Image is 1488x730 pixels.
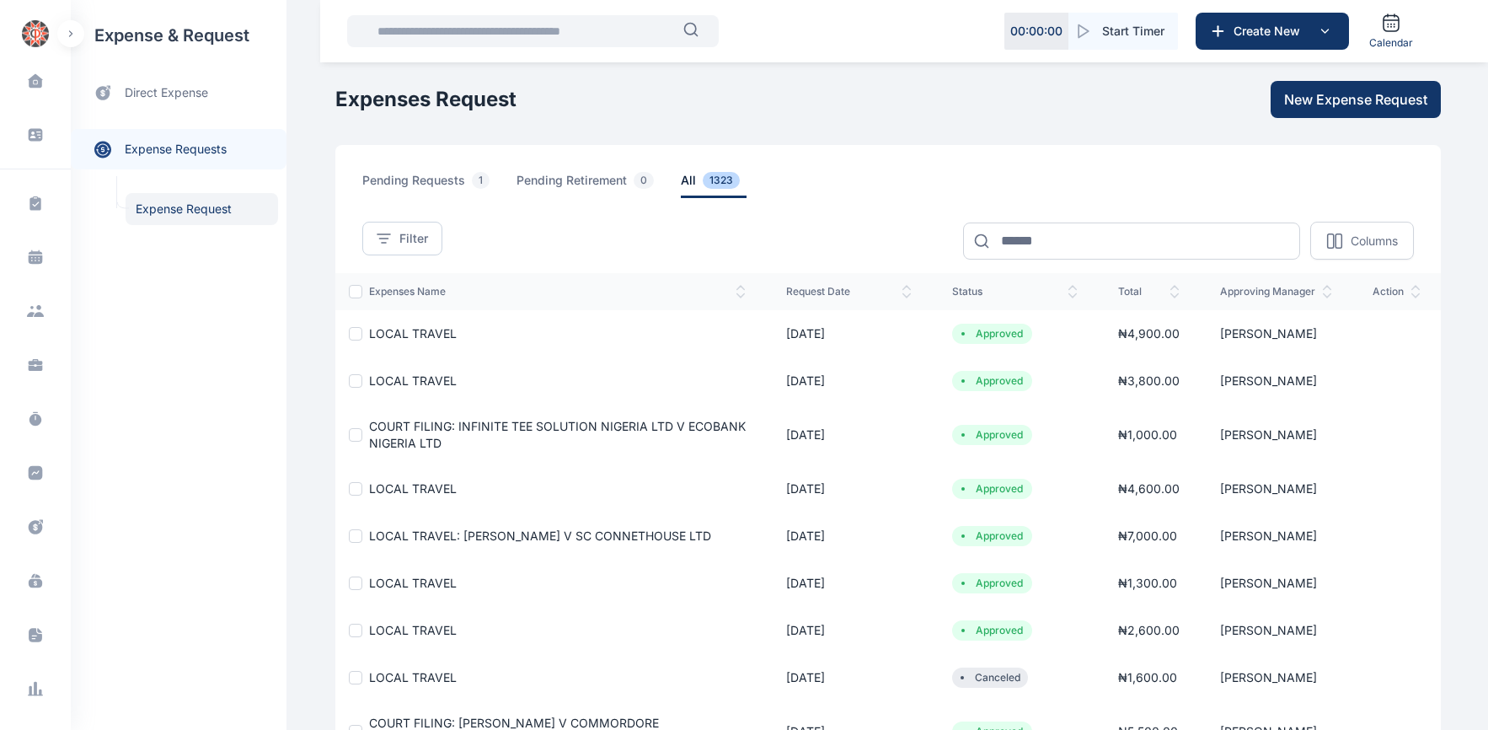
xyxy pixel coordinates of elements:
[1310,222,1414,260] button: Columns
[766,405,932,465] td: [DATE]
[369,529,711,543] a: LOCAL TRAVEL: [PERSON_NAME] V SC CONNETHOUSE LTD
[1118,576,1177,590] span: ₦ 1,300.00
[1271,81,1441,118] button: New Expense Request
[71,129,286,169] a: expense requests
[1200,654,1352,701] td: [PERSON_NAME]
[369,373,457,388] a: LOCAL TRAVEL
[681,172,747,198] span: all
[1200,405,1352,465] td: [PERSON_NAME]
[369,326,457,341] a: LOCAL TRAVEL
[71,71,286,115] a: direct expense
[1118,670,1177,684] span: ₦ 1,600.00
[1220,285,1332,298] span: approving manager
[1118,529,1177,543] span: ₦ 7,000.00
[681,172,767,198] a: all1323
[71,115,286,169] div: expense requests
[1369,36,1413,50] span: Calendar
[766,654,932,701] td: [DATE]
[952,285,1078,298] span: status
[1118,285,1180,298] span: total
[126,193,278,225] a: Expense Request
[959,624,1025,637] li: Approved
[369,670,457,684] a: LOCAL TRAVEL
[369,576,457,590] a: LOCAL TRAVEL
[766,310,932,357] td: [DATE]
[1200,310,1352,357] td: [PERSON_NAME]
[369,623,457,637] a: LOCAL TRAVEL
[959,374,1025,388] li: Approved
[959,671,1021,684] li: Canceled
[125,84,208,102] span: direct expense
[1118,326,1180,341] span: ₦ 4,900.00
[1200,465,1352,513] td: [PERSON_NAME]
[766,357,932,405] td: [DATE]
[517,172,681,198] a: pending retirement0
[369,419,746,450] a: COURT FILING: INFINITE TEE SOLUTION NIGERIA LTD V ECOBANK NIGERIA LTD
[766,465,932,513] td: [DATE]
[399,230,428,247] span: Filter
[362,222,442,255] button: Filter
[766,513,932,560] td: [DATE]
[472,172,490,189] span: 1
[959,428,1025,442] li: Approved
[1351,233,1398,250] p: Columns
[1010,23,1062,40] p: 00 : 00 : 00
[369,285,746,298] span: expenses Name
[1118,373,1180,388] span: ₦ 3,800.00
[634,172,654,189] span: 0
[766,560,932,607] td: [DATE]
[1373,285,1421,298] span: action
[517,172,661,198] span: pending retirement
[1362,6,1420,56] a: Calendar
[335,86,517,113] h1: Expenses Request
[1118,427,1177,442] span: ₦ 1,000.00
[959,577,1025,590] li: Approved
[1227,23,1314,40] span: Create New
[1068,13,1178,50] button: Start Timer
[1200,607,1352,654] td: [PERSON_NAME]
[959,327,1025,341] li: Approved
[362,172,496,198] span: pending requests
[703,172,740,189] span: 1323
[959,482,1025,496] li: Approved
[1118,481,1180,496] span: ₦ 4,600.00
[1200,357,1352,405] td: [PERSON_NAME]
[1196,13,1349,50] button: Create New
[786,285,912,298] span: request date
[959,529,1025,543] li: Approved
[766,607,932,654] td: [DATE]
[362,172,517,198] a: pending requests1
[1102,23,1164,40] span: Start Timer
[1284,89,1427,110] span: New Expense Request
[1200,560,1352,607] td: [PERSON_NAME]
[1200,513,1352,560] td: [PERSON_NAME]
[1118,623,1180,637] span: ₦ 2,600.00
[369,481,457,496] a: LOCAL TRAVEL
